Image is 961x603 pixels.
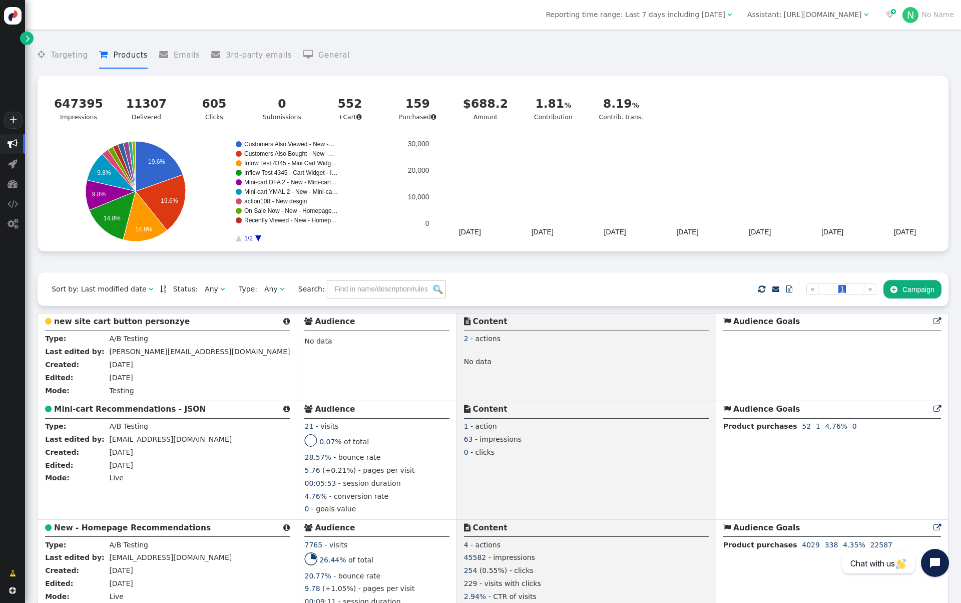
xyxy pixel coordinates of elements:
[244,198,307,205] text: action108 - New desgin
[470,448,495,456] span: - clicks
[38,50,51,59] span: 
[304,505,309,513] span: 0
[244,160,337,167] text: Infow Test 4345 - Mini Cart Widg…
[325,95,375,113] div: 552
[933,405,941,414] a: 
[183,89,245,128] a: 605Clicks
[45,566,79,574] b: Created:
[45,422,66,430] b: Type:
[109,474,124,482] span: Live
[54,405,206,414] b: Mini-cart Recommendations - JSON
[327,280,446,298] input: Find in name/description/rules
[464,541,468,549] span: 4
[251,89,313,128] a: 0Submissions
[48,89,109,128] a: 647395Impressions
[864,11,868,18] span: 
[894,228,916,236] text: [DATE]
[304,584,320,592] span: 9.78
[723,422,797,430] b: Product purchases
[470,422,497,430] span: - action
[723,405,731,413] span: 
[52,284,146,294] div: Sort by: Last modified date
[489,592,537,600] span: - CTR of visits
[473,317,508,326] b: Content
[333,572,380,580] span: - bounce rate
[244,150,334,157] text: Customers Also Bought - New -…
[244,235,253,242] text: 1/2
[311,505,356,513] span: - goals value
[816,422,820,430] span: 1
[135,226,152,233] text: 14.8%
[433,285,442,294] img: icon_search.png
[821,228,843,236] text: [DATE]
[211,50,226,59] span: 
[315,405,355,414] b: Audience
[109,592,124,600] span: Live
[45,461,73,469] b: Edited:
[459,228,481,236] text: [DATE]
[315,317,355,326] b: Audience
[304,479,336,487] span: 00:05:53
[408,193,429,201] text: 10,000
[325,95,375,122] div: +Cart
[4,112,22,129] a: +
[733,523,800,532] b: Audience Goals
[883,280,941,298] button: Campaign
[870,541,892,549] span: 22587
[475,435,522,443] span: - impressions
[3,564,23,582] a: 
[852,422,857,430] span: 0
[532,228,554,236] text: [DATE]
[45,405,52,413] span: 
[461,95,511,122] div: Amount
[190,95,239,122] div: Clicks
[749,228,771,236] text: [DATE]
[825,541,838,549] span: 338
[109,335,148,343] span: A/B Testing
[933,318,941,325] span: 
[244,141,335,148] text: Customers Also Viewed - New -…
[54,523,211,532] b: New - Homepage Recommendations
[510,566,534,574] span: - clicks
[304,572,331,580] span: 20.77%
[464,435,473,443] span: 63
[470,335,501,343] span: - actions
[322,584,356,592] span: (+1.05%)
[232,284,257,294] span: Type:
[190,95,239,113] div: 605
[344,437,369,445] span: of total
[408,140,429,148] text: 30,000
[211,42,292,69] li: 3rd-party emails
[244,188,338,195] text: Mini-cart YMAL 2 - New - Mini-ca…
[45,579,73,587] b: Edited:
[109,461,133,469] span: [DATE]
[20,32,34,45] a: 
[597,95,646,113] div: 8.19
[319,89,380,128] a: 552+Cart
[304,422,313,430] span: 21
[461,95,511,113] div: $688.2
[902,11,954,19] a: NNo Name
[109,348,290,356] span: [PERSON_NAME][EMAIL_ADDRESS][DOMAIN_NAME]
[9,587,16,594] span: 
[149,285,153,292] span: 
[786,285,792,292] span: 
[291,285,325,293] span: Search:
[205,284,218,294] div: Any
[161,197,178,204] text: 19.6%
[99,42,148,69] li: Products
[806,283,819,295] a: «
[329,492,388,500] span: - conversion rate
[464,422,468,430] span: 1
[890,285,897,293] span: 
[264,284,278,294] div: Any
[4,7,22,25] img: logo-icon.svg
[802,541,820,549] span: 4029
[148,158,165,165] text: 19.6%
[8,199,18,209] span: 
[403,141,941,241] div: A chart.
[464,405,470,413] span: 
[315,523,355,532] b: Audience
[464,448,468,456] span: 0
[8,219,18,229] span: 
